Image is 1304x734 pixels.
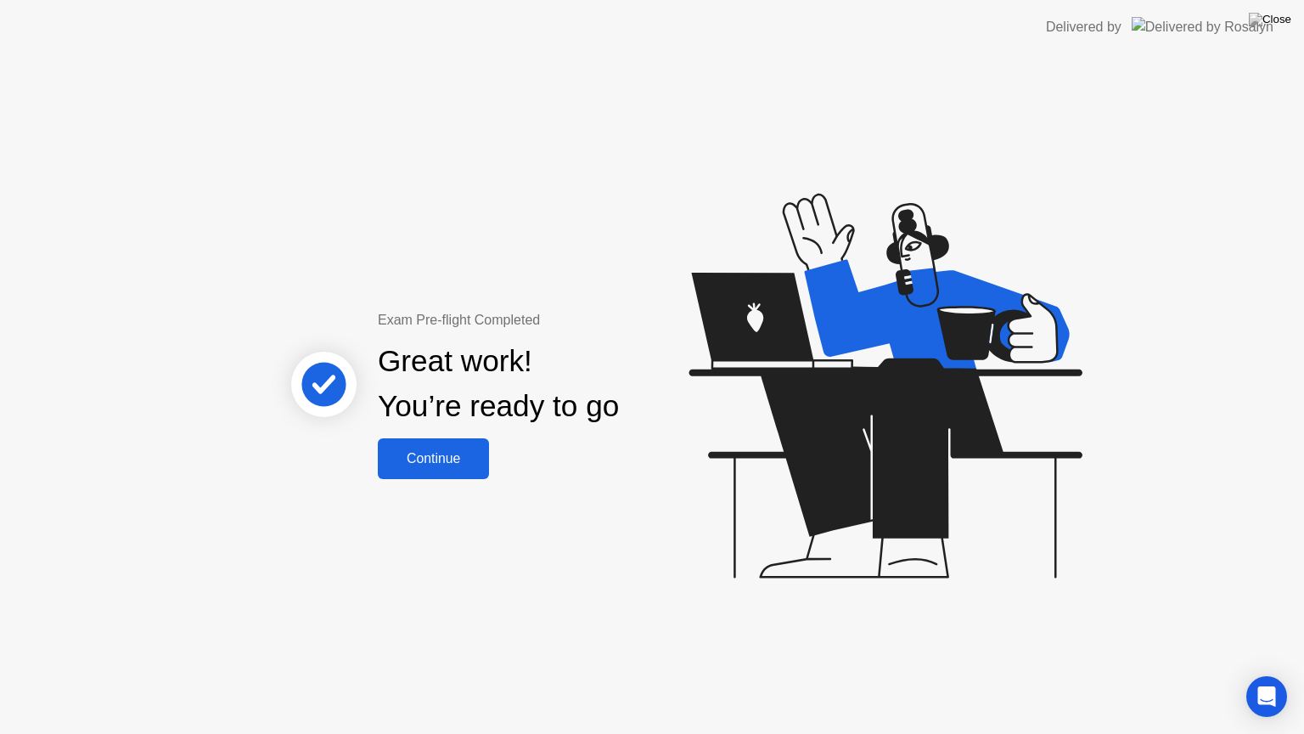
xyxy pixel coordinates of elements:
[378,438,489,479] button: Continue
[378,339,619,429] div: Great work! You’re ready to go
[1132,17,1273,37] img: Delivered by Rosalyn
[1249,13,1291,26] img: Close
[1246,676,1287,717] div: Open Intercom Messenger
[378,310,728,330] div: Exam Pre-flight Completed
[383,451,484,466] div: Continue
[1046,17,1121,37] div: Delivered by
